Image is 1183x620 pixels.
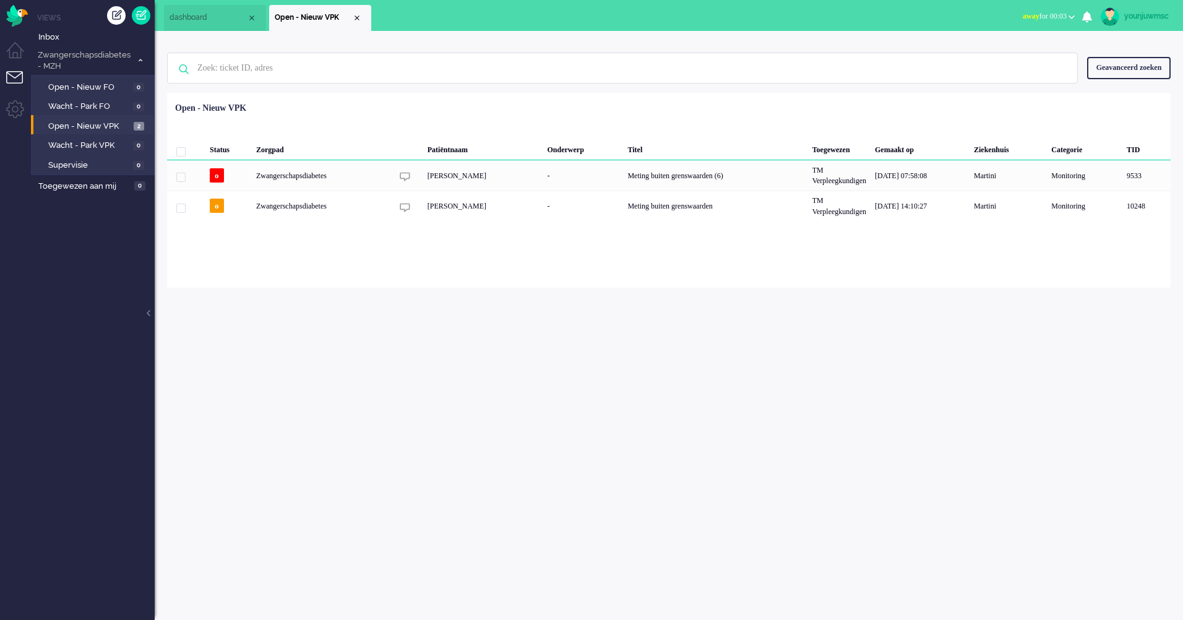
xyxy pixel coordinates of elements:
div: [PERSON_NAME] [423,160,543,191]
div: Onderwerp [543,136,624,160]
div: Close tab [247,13,257,23]
span: 0 [133,102,144,111]
li: Dashboard [164,5,266,31]
span: 0 [133,161,144,170]
div: younjuwmsc [1124,10,1171,22]
a: Quick Ticket [132,6,150,25]
span: Wacht - Park FO [48,101,130,113]
div: Zorgpad [252,136,392,160]
img: ic_chat_grey.svg [400,171,410,182]
span: Toegewezen aan mij [38,181,131,192]
a: Wacht - Park FO 0 [36,99,153,113]
span: Open - Nieuw VPK [48,121,131,132]
li: awayfor 00:03 [1015,4,1082,31]
a: Open - Nieuw FO 0 [36,80,153,93]
div: Gemaakt op [871,136,970,160]
a: Supervisie 0 [36,158,153,171]
span: o [210,199,224,213]
div: Martini [970,191,1047,221]
div: Martini [970,160,1047,191]
a: Open - Nieuw VPK 2 [36,119,153,132]
input: Zoek: ticket ID, adres [188,53,1060,83]
div: Geavanceerd zoeken [1087,57,1171,79]
span: 0 [134,181,145,191]
span: 2 [134,122,144,131]
div: Ziekenhuis [970,136,1047,160]
span: Zwangerschapsdiabetes - MZH [36,50,132,72]
div: 10248 [167,191,1171,221]
span: 0 [133,83,144,92]
img: avatar [1101,7,1119,26]
span: Inbox [38,32,155,43]
li: Dashboard menu [6,42,34,70]
div: 9533 [167,160,1171,191]
button: awayfor 00:03 [1015,7,1082,25]
a: Wacht - Park VPK 0 [36,138,153,152]
div: TM Verpleegkundigen [808,160,871,191]
li: Views [37,12,155,23]
div: Titel [623,136,807,160]
div: Patiëntnaam [423,136,543,160]
span: away [1023,12,1039,20]
div: - [543,160,624,191]
div: [PERSON_NAME] [423,191,543,221]
li: Admin menu [6,100,34,128]
div: [DATE] 14:10:27 [871,191,970,221]
div: Zwangerschapsdiabetes [252,191,392,221]
span: o [210,168,224,183]
span: for 00:03 [1023,12,1067,20]
div: Toegewezen [808,136,871,160]
div: Monitoring [1047,160,1122,191]
div: Meting buiten grenswaarden (6) [623,160,807,191]
span: Open - Nieuw FO [48,82,130,93]
img: flow_omnibird.svg [6,5,28,27]
div: Close tab [352,13,362,23]
div: - [543,191,624,221]
div: [DATE] 07:58:08 [871,160,970,191]
span: 0 [133,141,144,150]
a: Toegewezen aan mij 0 [36,179,155,192]
a: Inbox [36,30,155,43]
img: ic_chat_grey.svg [400,202,410,213]
div: Categorie [1047,136,1122,160]
a: Omnidesk [6,8,28,17]
div: TID [1122,136,1171,160]
img: ic-search-icon.svg [168,53,200,85]
li: Tickets menu [6,71,34,99]
div: 9533 [1122,160,1171,191]
div: Zwangerschapsdiabetes [252,160,392,191]
span: Open - Nieuw VPK [275,12,352,23]
div: Monitoring [1047,191,1122,221]
span: dashboard [170,12,247,23]
div: Open - Nieuw VPK [175,102,246,114]
div: Meting buiten grenswaarden [623,191,807,221]
div: Status [205,136,252,160]
a: younjuwmsc [1098,7,1171,26]
li: View [269,5,371,31]
span: Supervisie [48,160,130,171]
div: 10248 [1122,191,1171,221]
div: Creëer ticket [107,6,126,25]
span: Wacht - Park VPK [48,140,130,152]
div: TM Verpleegkundigen [808,191,871,221]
